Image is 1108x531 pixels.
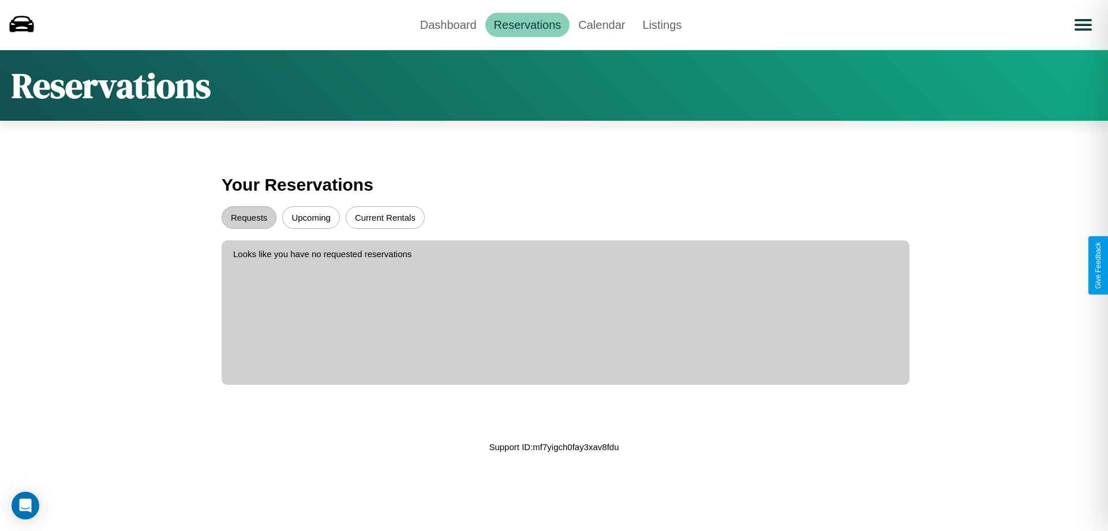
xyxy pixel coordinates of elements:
[634,13,690,37] a: Listings
[222,206,276,229] button: Requests
[233,246,898,262] p: Looks like you have no requested reservations
[282,206,340,229] button: Upcoming
[12,492,39,519] div: Open Intercom Messenger
[1094,242,1102,289] div: Give Feedback
[485,13,570,37] a: Reservations
[489,439,619,455] p: Support ID: mf7yigch0fay3xav8fdu
[12,62,211,109] h1: Reservations
[411,13,485,37] a: Dashboard
[346,206,425,229] button: Current Rentals
[1067,9,1099,41] button: Open menu
[222,169,886,200] h3: Your Reservations
[570,13,634,37] a: Calendar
